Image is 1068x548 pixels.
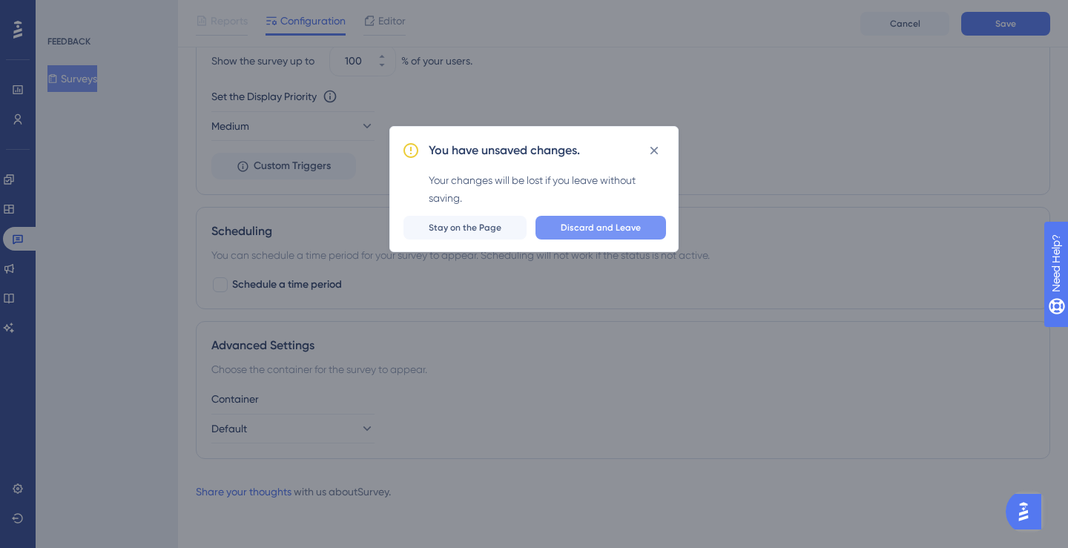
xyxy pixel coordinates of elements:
span: Stay on the Page [429,222,501,234]
span: Discard and Leave [561,222,641,234]
span: Need Help? [35,4,93,22]
div: Your changes will be lost if you leave without saving. [429,171,666,207]
iframe: UserGuiding AI Assistant Launcher [1006,489,1050,534]
h2: You have unsaved changes. [429,142,580,159]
